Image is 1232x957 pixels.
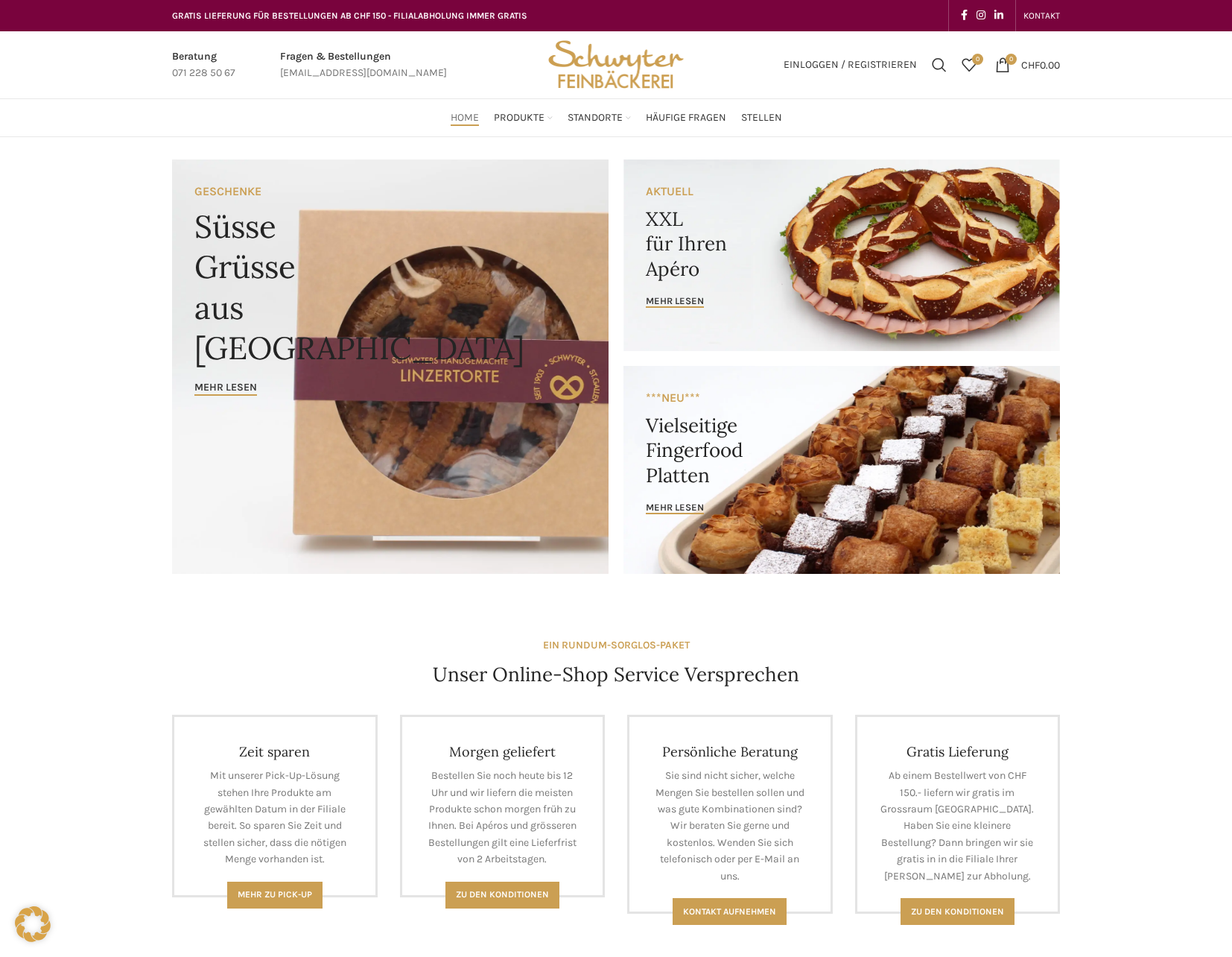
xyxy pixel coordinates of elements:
[425,768,581,868] p: Bestellen Sie noch heute bis 12 Uhr und wir liefern die meisten Produkte schon morgen früh zu Ihn...
[172,159,609,574] a: Banner link
[954,50,984,80] a: 0
[956,5,972,26] a: Facebook social link
[646,111,726,125] span: Häufige Fragen
[1023,1,1060,31] a: KONTAKT
[1023,10,1060,21] span: KONTAKT
[652,743,808,760] h4: Persönliche Beratung
[238,889,312,900] span: Mehr zu Pick-Up
[172,48,235,82] a: Infobox link
[1021,58,1040,71] span: CHF
[652,768,808,885] p: Sie sind nicht sicher, welche Mengen Sie bestellen sollen und was gute Kombinationen sind? Wir be...
[990,5,1008,26] a: Linkedin social link
[776,50,924,80] a: Einloggen / Registrieren
[972,5,990,26] a: Instagram social link
[954,50,984,80] div: Meine Wunschliste
[451,111,479,125] span: Home
[543,57,689,70] a: Site logo
[1016,1,1067,31] div: Secondary navigation
[451,103,479,133] a: Home
[1006,54,1017,65] span: 0
[165,103,1067,133] div: Main navigation
[568,111,623,125] span: Standorte
[280,48,447,82] a: Infobox link
[988,50,1067,80] a: 0 CHF0.00
[543,639,690,651] strong: EIN RUNDUM-SORGLOS-PAKET
[425,743,581,760] h4: Morgen geliefert
[197,768,353,868] p: Mit unserer Pick-Up-Lösung stehen Ihre Produkte am gewählten Datum in der Filiale bereit. So spar...
[1021,58,1060,71] bdi: 0.00
[543,31,689,98] img: Bäckerei Schwyter
[683,906,776,917] span: Kontakt aufnehmen
[741,111,782,125] span: Stellen
[433,661,799,688] h4: Unser Online-Shop Service Versprechen
[741,103,782,133] a: Stellen
[880,743,1036,760] h4: Gratis Lieferung
[911,906,1004,917] span: Zu den konditionen
[623,366,1060,574] a: Banner link
[924,50,954,80] a: Suchen
[784,60,917,70] span: Einloggen / Registrieren
[197,743,353,760] h4: Zeit sparen
[227,882,323,909] a: Mehr zu Pick-Up
[646,103,726,133] a: Häufige Fragen
[880,768,1036,885] p: Ab einem Bestellwert von CHF 150.- liefern wir gratis im Grossraum [GEOGRAPHIC_DATA]. Haben Sie e...
[172,10,527,21] span: GRATIS LIEFERUNG FÜR BESTELLUNGEN AB CHF 150 - FILIALABHOLUNG IMMER GRATIS
[494,111,544,125] span: Produkte
[901,898,1015,925] a: Zu den konditionen
[673,898,787,925] a: Kontakt aufnehmen
[445,882,559,909] a: Zu den Konditionen
[972,54,983,65] span: 0
[623,159,1060,351] a: Banner link
[494,103,553,133] a: Produkte
[568,103,631,133] a: Standorte
[456,889,549,900] span: Zu den Konditionen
